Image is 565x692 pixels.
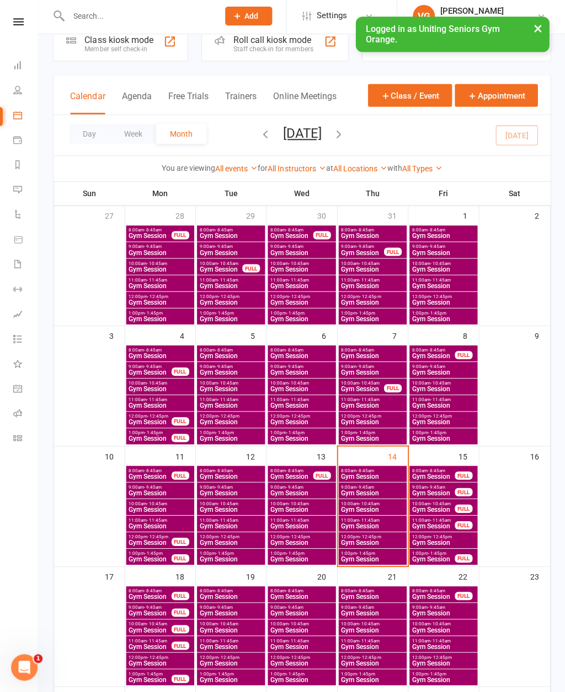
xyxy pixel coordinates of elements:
[199,300,262,307] span: Gym Session
[316,208,336,226] div: 30
[340,502,403,507] span: 10:00am
[412,7,434,29] div: VG
[288,262,308,267] span: - 10:45am
[269,398,333,403] span: 11:00am
[359,502,379,507] span: - 10:45am
[430,415,451,420] span: - 12:45pm
[199,387,262,393] span: Gym Session
[478,183,549,207] th: Sat
[325,165,332,174] strong: at
[246,447,265,466] div: 12
[285,349,303,354] span: - 8:45am
[217,262,238,267] span: - 10:45am
[340,229,403,234] span: 8:00am
[110,126,156,145] button: Week
[269,420,333,426] span: Gym Session
[13,106,38,131] a: Calendar
[215,166,257,175] a: All events
[199,502,262,507] span: 10:00am
[218,295,239,300] span: - 12:45pm
[168,93,208,116] button: Free Trials
[340,284,403,290] span: Gym Session
[128,246,191,251] span: 9:00am
[269,490,333,497] span: Gym Session
[285,365,303,370] span: - 9:45am
[128,370,172,377] span: Gym Session
[340,387,383,393] span: Gym Session
[13,304,38,329] a: Assessments
[289,415,310,420] span: - 12:45pm
[195,183,266,207] th: Tue
[269,415,333,420] span: 12:00pm
[387,447,407,466] div: 14
[171,435,189,443] div: FULL
[125,183,195,207] th: Mon
[128,234,172,241] span: Gym Session
[337,183,407,207] th: Thu
[411,295,474,300] span: 12:00pm
[356,469,374,474] span: - 8:45am
[269,267,333,274] span: Gym Session
[332,166,386,175] a: All Locations
[356,229,374,234] span: - 8:45am
[340,474,403,480] span: Gym Session
[217,279,238,284] span: - 11:45am
[171,233,189,241] div: FULL
[199,284,262,290] span: Gym Session
[269,370,333,377] span: Gym Session
[427,365,444,370] span: - 9:45am
[340,436,403,443] span: Gym Session
[457,447,477,466] div: 15
[312,472,330,480] div: FULL
[128,382,191,387] span: 10:00am
[340,370,403,377] span: Gym Session
[147,262,167,267] span: - 10:45am
[144,365,162,370] span: - 9:45am
[199,436,262,443] span: Gym Session
[340,398,403,403] span: 11:00am
[267,166,325,175] a: All Instructors
[340,246,383,251] span: 9:00am
[359,262,379,267] span: - 10:45am
[11,655,38,681] iframe: Intercom live chat
[144,229,162,234] span: - 8:45am
[175,208,195,226] div: 28
[411,251,474,257] span: Gym Session
[244,14,258,23] span: Add
[411,312,474,317] span: 1:00pm
[199,469,262,474] span: 8:00am
[430,295,451,300] span: - 12:45pm
[340,251,383,257] span: Gym Session
[128,267,191,274] span: Gym Session
[65,10,210,26] input: Search...
[215,469,232,474] span: - 8:45am
[386,165,401,174] strong: with
[13,56,38,81] a: Dashboard
[462,327,477,345] div: 8
[199,354,262,360] span: Gym Session
[359,295,380,300] span: - 12:45pm
[429,262,450,267] span: - 10:45am
[427,469,444,474] span: - 8:45am
[147,295,168,300] span: - 12:45pm
[218,415,239,420] span: - 12:45pm
[269,234,313,241] span: Gym Session
[128,295,191,300] span: 12:00pm
[533,208,548,226] div: 2
[128,262,191,267] span: 10:00am
[175,447,195,466] div: 11
[365,26,498,47] span: Logged in as Uniting Seniors Gym Orange.
[526,19,546,42] button: ×
[250,327,265,345] div: 5
[171,418,189,426] div: FULL
[269,229,313,234] span: 8:00am
[128,398,191,403] span: 11:00am
[411,436,474,443] span: Gym Session
[13,354,38,379] a: What's New
[147,279,167,284] span: - 11:45am
[269,469,313,474] span: 8:00am
[427,485,444,490] span: - 9:45am
[171,369,189,377] div: FULL
[199,251,262,257] span: Gym Session
[359,415,380,420] span: - 12:45pm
